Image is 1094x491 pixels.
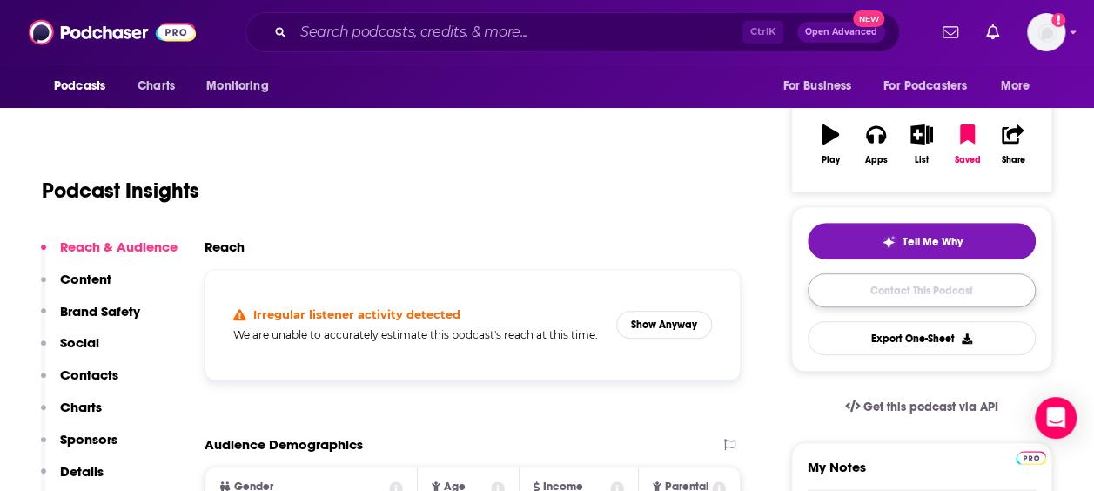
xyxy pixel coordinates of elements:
[808,113,853,176] button: Play
[42,70,128,103] button: open menu
[41,431,117,463] button: Sponsors
[808,273,1036,307] a: Contact This Podcast
[41,303,140,335] button: Brand Safety
[233,328,602,341] h5: We are unable to accurately estimate this podcast's reach at this time.
[989,70,1052,103] button: open menu
[954,155,980,165] div: Saved
[41,271,111,303] button: Content
[126,70,185,103] a: Charts
[1027,13,1065,51] button: Show profile menu
[60,463,104,480] p: Details
[853,113,898,176] button: Apps
[41,334,99,367] button: Social
[899,113,944,176] button: List
[60,431,117,447] p: Sponsors
[205,239,245,255] h2: Reach
[41,399,102,431] button: Charts
[206,74,268,98] span: Monitoring
[770,70,873,103] button: open menu
[253,307,460,321] h4: Irregular listener activity detected
[808,321,1036,355] button: Export One-Sheet
[822,155,840,165] div: Play
[616,311,712,339] button: Show Anyway
[205,436,363,453] h2: Audience Demographics
[1051,13,1065,27] svg: Add a profile image
[990,113,1036,176] button: Share
[872,70,992,103] button: open menu
[1016,448,1046,465] a: Pro website
[742,21,783,44] span: Ctrl K
[808,223,1036,259] button: tell me why sparkleTell Me Why
[882,235,896,249] img: tell me why sparkle
[293,18,742,46] input: Search podcasts, credits, & more...
[853,10,884,27] span: New
[808,459,1036,489] label: My Notes
[42,178,199,204] h1: Podcast Insights
[41,239,178,271] button: Reach & Audience
[194,70,291,103] button: open menu
[60,239,178,255] p: Reach & Audience
[903,235,963,249] span: Tell Me Why
[60,271,111,287] p: Content
[60,367,118,383] p: Contacts
[782,74,851,98] span: For Business
[805,28,877,37] span: Open Advanced
[138,74,175,98] span: Charts
[1001,155,1024,165] div: Share
[1027,13,1065,51] img: User Profile
[60,399,102,415] p: Charts
[245,12,900,52] div: Search podcasts, credits, & more...
[944,113,990,176] button: Saved
[863,400,998,414] span: Get this podcast via API
[865,155,888,165] div: Apps
[1027,13,1065,51] span: Logged in as amoscac10
[41,367,118,399] button: Contacts
[60,334,99,351] p: Social
[29,16,196,49] img: Podchaser - Follow, Share and Rate Podcasts
[60,303,140,319] p: Brand Safety
[979,17,1006,47] a: Show notifications dropdown
[797,22,885,43] button: Open AdvancedNew
[883,74,967,98] span: For Podcasters
[54,74,105,98] span: Podcasts
[936,17,965,47] a: Show notifications dropdown
[831,386,1012,428] a: Get this podcast via API
[1035,397,1077,439] div: Open Intercom Messenger
[1016,451,1046,465] img: Podchaser Pro
[1001,74,1030,98] span: More
[915,155,929,165] div: List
